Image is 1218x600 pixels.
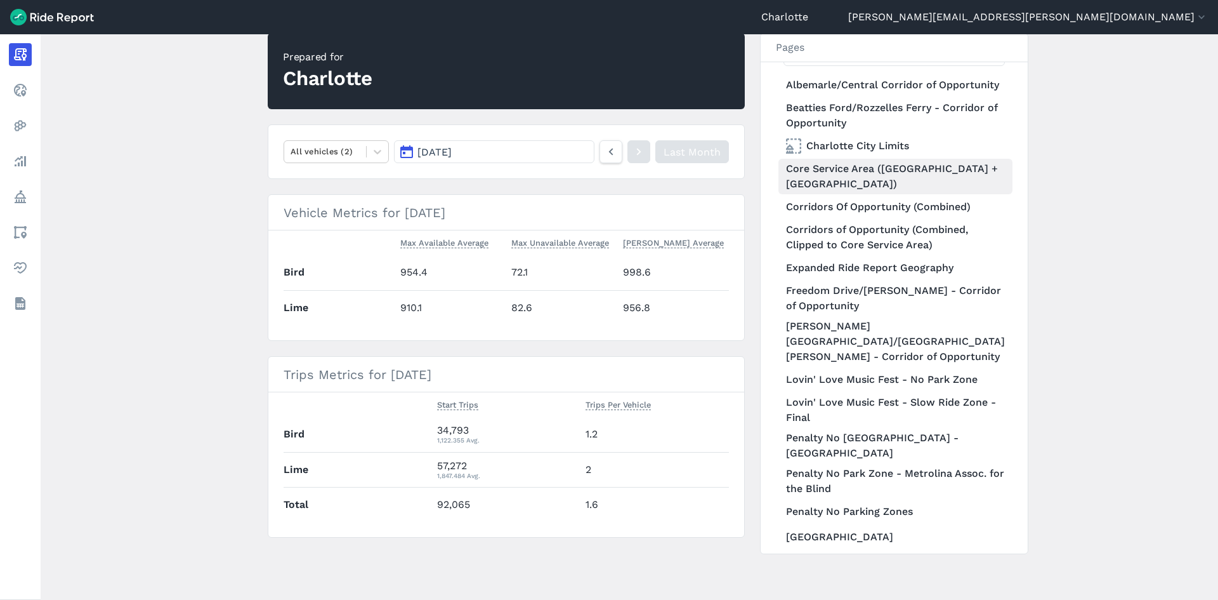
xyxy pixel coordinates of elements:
a: Beatties Ford/Rozzelles Ferry - Corridor of Opportunity [778,98,1012,133]
a: Datasets [9,292,32,315]
td: 72.1 [506,255,618,290]
a: Charlotte [761,10,808,25]
span: Max Available Average [400,236,488,248]
h3: Pages [761,34,1028,62]
span: [DATE] [417,146,452,158]
div: Prepared for [283,50,372,65]
td: 956.8 [618,290,730,325]
a: [PERSON_NAME][GEOGRAPHIC_DATA]/[GEOGRAPHIC_DATA][PERSON_NAME] - Corridor of Opportunity [778,316,1012,367]
a: Last Month [655,140,729,163]
h3: Vehicle Metrics for [DATE] [268,195,744,230]
button: Trips Per Vehicle [586,397,651,413]
button: [PERSON_NAME][EMAIL_ADDRESS][PERSON_NAME][DOMAIN_NAME] [848,10,1208,25]
a: Health [9,257,32,279]
a: Corridors of Opportunity (Combined, Clipped to Core Service Area) [778,220,1012,255]
div: Charlotte [283,65,372,93]
td: 910.1 [395,290,507,325]
th: Bird [284,417,432,452]
td: 1.6 [580,487,729,522]
a: Corridors Of Opportunity (Combined) [778,194,1012,220]
a: Freedom Drive/[PERSON_NAME] - Corridor of Opportunity [778,281,1012,316]
button: Max Available Average [400,236,488,251]
a: Areas [9,221,32,244]
a: Lovin' Love Music Fest - No Park Zone [778,367,1012,392]
a: Realtime [9,79,32,102]
button: Start Trips [437,397,478,413]
td: 1.2 [580,417,729,452]
a: Charlotte City Limits [778,133,1012,159]
span: [PERSON_NAME] Average [623,236,724,248]
a: Penalty No Parking Zones [778,499,1012,524]
a: Penalty No [GEOGRAPHIC_DATA] - [GEOGRAPHIC_DATA] [778,428,1012,463]
td: 998.6 [618,255,730,290]
div: 57,272 [437,458,575,481]
h3: Trips Metrics for [DATE] [268,357,744,392]
a: Policy [9,185,32,208]
a: Heatmaps [9,114,32,137]
span: Max Unavailable Average [511,236,609,248]
div: 1,122.355 Avg. [437,434,575,446]
span: Trips Per Vehicle [586,397,651,410]
a: Lovin' Love Music Fest - Slow Ride Zone - Final [778,392,1012,428]
div: 34,793 [437,423,575,446]
div: 1,847.484 Avg. [437,470,575,481]
th: Bird [284,255,395,290]
th: Total [284,487,432,522]
a: Report [9,43,32,66]
a: Albemarle/Central Corridor of Opportunity [778,72,1012,98]
a: Uptown [778,550,1012,575]
td: 2 [580,452,729,487]
td: 954.4 [395,255,507,290]
td: 92,065 [432,487,580,522]
a: Penalty No Park Zone - Metrolina Assoc. for the Blind [778,463,1012,499]
img: Ride Report [10,9,94,25]
a: Expanded Ride Report Geography [778,255,1012,281]
span: Start Trips [437,397,478,410]
th: Lime [284,290,395,325]
a: Analyze [9,150,32,173]
button: Max Unavailable Average [511,236,609,251]
td: 82.6 [506,290,618,325]
th: Lime [284,452,432,487]
a: Core Service Area ([GEOGRAPHIC_DATA] + [GEOGRAPHIC_DATA]) [778,159,1012,194]
button: [DATE] [394,140,594,163]
a: [GEOGRAPHIC_DATA] [778,524,1012,550]
button: [PERSON_NAME] Average [623,236,724,251]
